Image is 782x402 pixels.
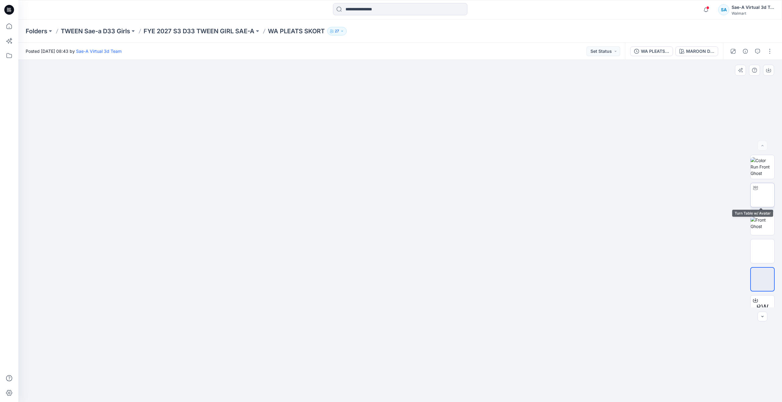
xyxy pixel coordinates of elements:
[718,4,729,15] div: SA
[686,48,714,55] div: MAROON DUST
[144,27,254,35] a: FYE 2027 S3 D33 TWEEN GIRL SAE-A
[26,27,47,35] a: Folders
[26,48,122,54] span: Posted [DATE] 08:43 by
[732,4,774,11] div: Sae-A Virtual 3d Team
[327,27,347,35] button: 27
[641,48,669,55] div: WA PLEATS SKIRT_REV1_FULL COLORWAYS
[76,49,122,54] a: Sae-A Virtual 3d Team
[61,27,130,35] a: TWEEN Sae-a D33 Girls
[740,46,750,56] button: Details
[268,27,325,35] p: WA PLEATS SKORT
[751,157,774,176] img: Color Run Front Ghost
[732,11,774,16] div: Walmart
[675,46,718,56] button: MAROON DUST
[630,46,673,56] button: WA PLEATS SKIRT_REV1_FULL COLORWAYS
[751,217,774,230] img: Front Ghost
[335,28,339,34] p: 27
[756,302,769,313] span: BW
